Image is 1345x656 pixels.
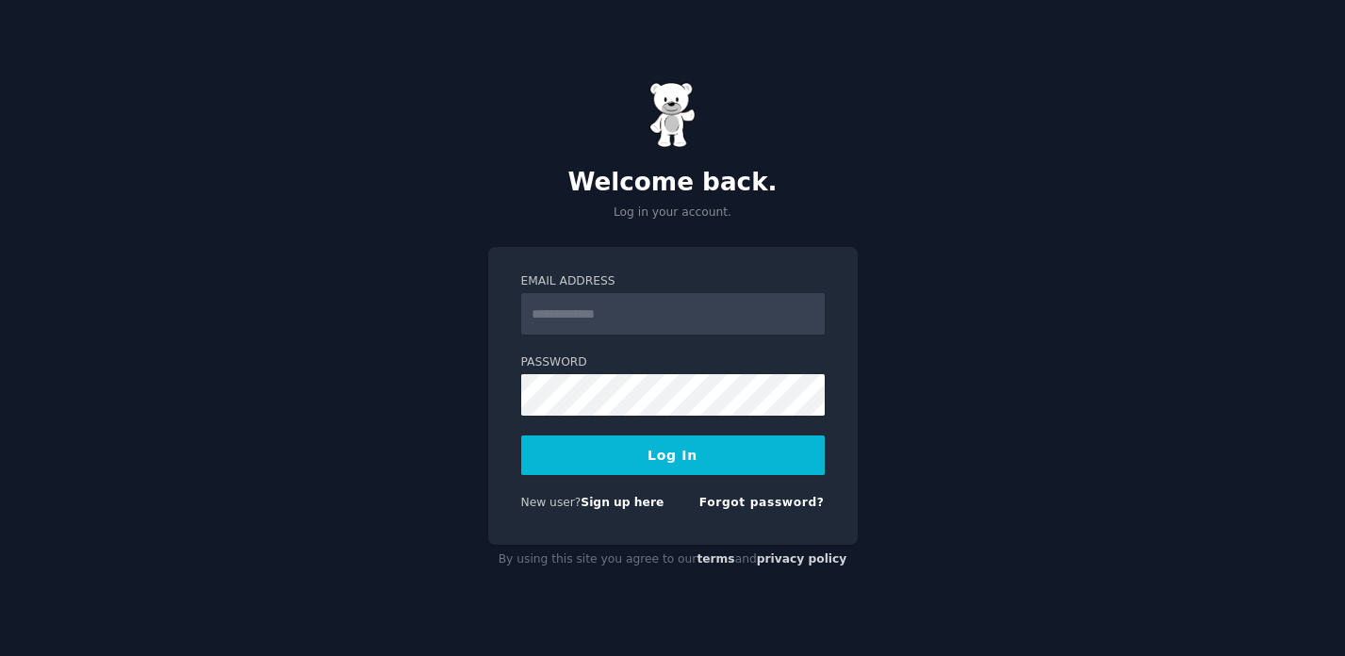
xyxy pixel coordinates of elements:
[488,205,858,221] p: Log in your account.
[488,545,858,575] div: By using this site you agree to our and
[581,496,664,509] a: Sign up here
[521,435,825,475] button: Log In
[649,82,697,148] img: Gummy Bear
[488,168,858,198] h2: Welcome back.
[521,273,825,290] label: Email Address
[699,496,825,509] a: Forgot password?
[757,552,847,566] a: privacy policy
[521,354,825,371] label: Password
[697,552,734,566] a: terms
[521,496,582,509] span: New user?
